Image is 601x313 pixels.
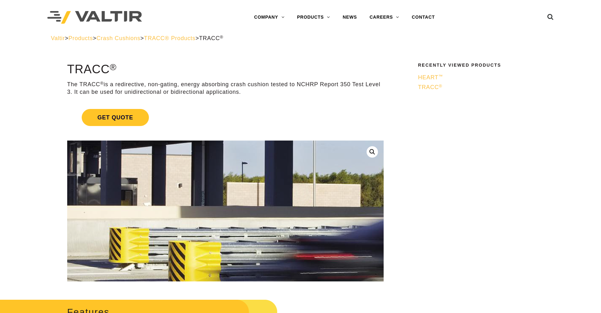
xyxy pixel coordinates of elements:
[110,62,117,72] sup: ®
[47,11,142,24] img: Valtir
[144,35,195,41] a: TRACC® Products
[51,35,550,42] div: > > > >
[51,35,65,41] a: Valtir
[418,84,546,91] a: TRACC®
[405,11,441,24] a: CONTACT
[439,74,443,79] sup: ™
[82,109,149,126] span: Get Quote
[291,11,336,24] a: PRODUCTS
[336,11,363,24] a: NEWS
[67,81,384,96] p: The TRACC is a redirective, non-gating, energy absorbing crash cushion tested to NCHRP Report 350...
[418,74,443,81] span: HEART
[67,63,384,76] h1: TRACC
[97,35,140,41] a: Crash Cushions
[248,11,291,24] a: COMPANY
[418,84,442,90] span: TRACC
[418,74,546,81] a: HEART™
[67,101,384,134] a: Get Quote
[100,81,104,86] sup: ®
[220,35,223,39] sup: ®
[68,35,93,41] a: Products
[439,84,442,88] sup: ®
[418,63,546,68] h2: Recently Viewed Products
[199,35,223,41] span: TRACC
[363,11,405,24] a: CAREERS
